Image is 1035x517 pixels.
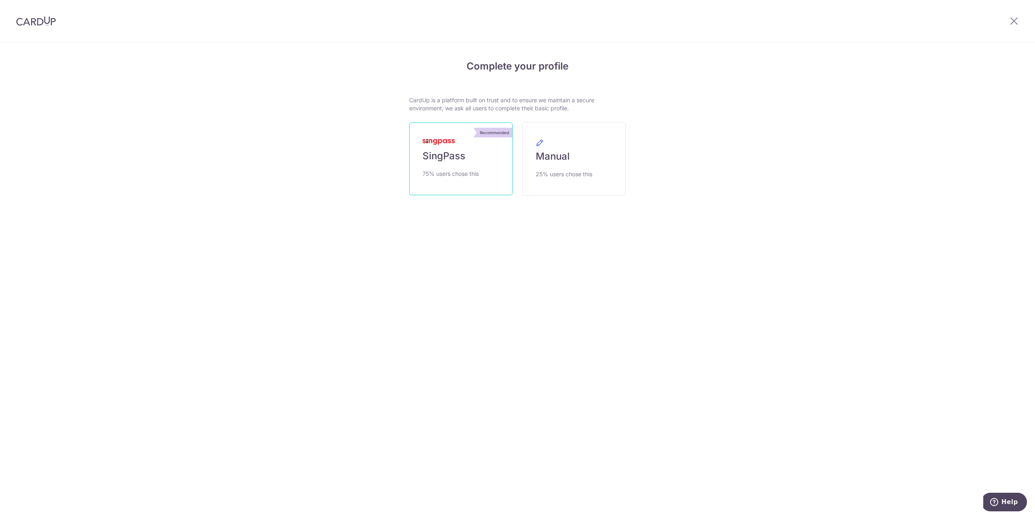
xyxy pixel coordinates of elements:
[522,122,626,196] a: Manual 25% users chose this
[18,6,35,13] span: Help
[536,150,570,163] span: Manual
[477,128,512,137] div: Recommended
[422,150,465,162] span: SingPass
[536,169,592,179] span: 25% users chose this
[409,122,513,195] a: Recommended SingPass 75% users chose this
[983,493,1027,513] iframe: Opens a widget where you can find more information
[16,16,56,26] img: CardUp
[409,96,626,112] p: CardUp is a platform built on trust and to ensure we maintain a secure environment, we ask all us...
[422,169,479,179] span: 75% users chose this
[409,59,626,74] h4: Complete your profile
[422,139,455,145] img: MyInfoLogo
